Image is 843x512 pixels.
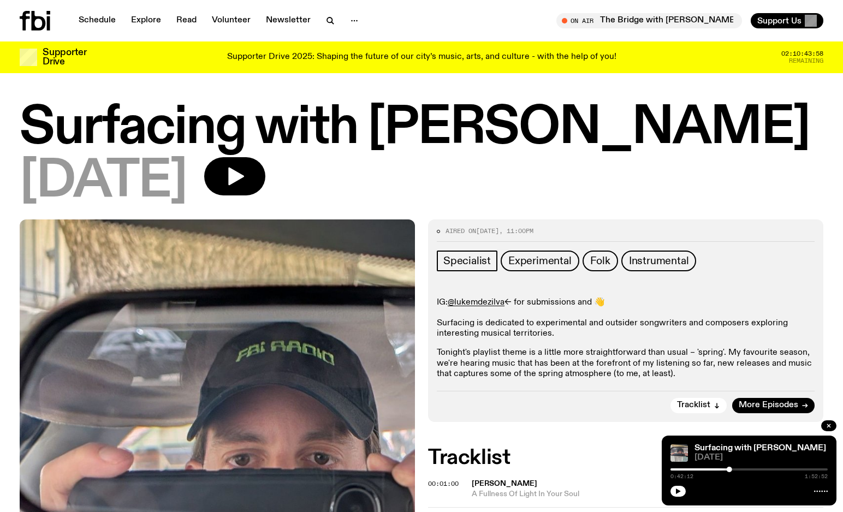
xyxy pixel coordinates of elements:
[677,401,710,409] span: Tracklist
[20,157,187,206] span: [DATE]
[205,13,257,28] a: Volunteer
[694,444,826,453] a: Surfacing with [PERSON_NAME]
[20,104,823,153] h1: Surfacing with [PERSON_NAME]
[556,13,742,28] button: On AirThe Bridge with [PERSON_NAME]
[72,13,122,28] a: Schedule
[621,251,697,271] a: Instrumental
[448,298,504,307] a: @lukemdezilva
[124,13,168,28] a: Explore
[443,255,491,267] span: Specialist
[670,474,693,479] span: 0:42:12
[437,251,497,271] a: Specialist
[751,13,823,28] button: Support Us
[590,255,610,267] span: Folk
[43,48,86,67] h3: Supporter Drive
[428,481,459,487] button: 00:01:00
[629,255,689,267] span: Instrumental
[428,448,823,468] h2: Tracklist
[472,489,823,499] span: A Fullness Of Light In Your Soul
[670,398,727,413] button: Tracklist
[437,297,815,340] p: IG: <- for submissions and 👋 Surfacing is dedicated to experimental and outsider songwriters and ...
[739,401,798,409] span: More Episodes
[472,480,537,487] span: [PERSON_NAME]
[499,227,533,235] span: , 11:00pm
[501,251,579,271] a: Experimental
[227,52,616,62] p: Supporter Drive 2025: Shaping the future of our city’s music, arts, and culture - with the help o...
[694,454,828,462] span: [DATE]
[732,398,815,413] a: More Episodes
[437,348,815,379] p: Tonight's playlist theme is a little more straightforward than usual – 'spring'. My favourite sea...
[757,16,802,26] span: Support Us
[789,58,823,64] span: Remaining
[583,251,618,271] a: Folk
[259,13,317,28] a: Newsletter
[428,479,459,488] span: 00:01:00
[508,255,572,267] span: Experimental
[781,51,823,57] span: 02:10:43:58
[446,227,476,235] span: Aired on
[476,227,499,235] span: [DATE]
[170,13,203,28] a: Read
[805,474,828,479] span: 1:52:52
